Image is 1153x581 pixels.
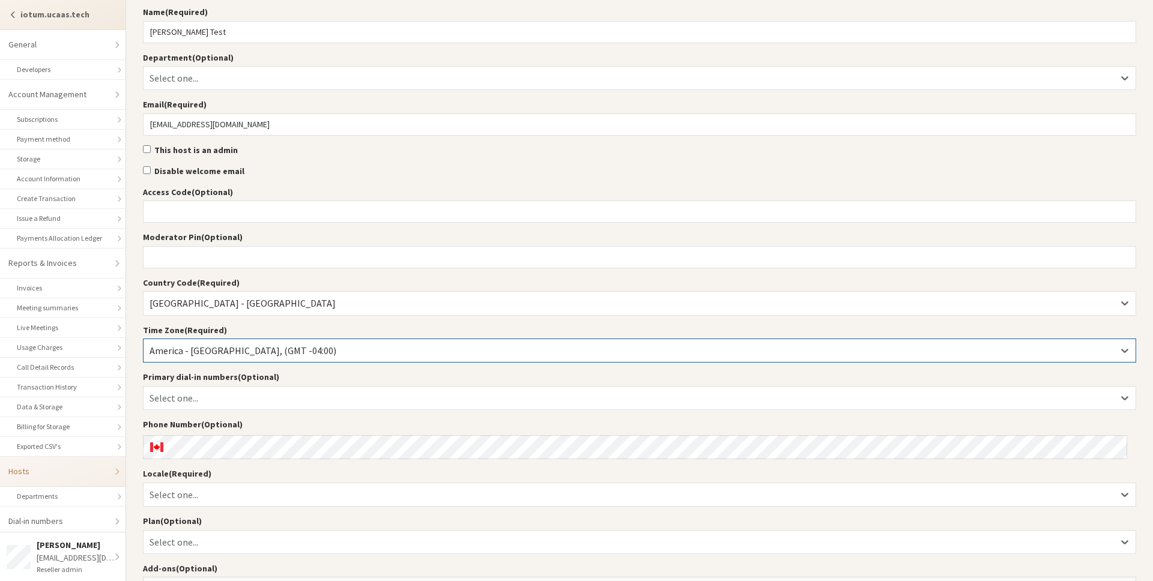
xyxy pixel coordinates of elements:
[150,296,355,310] div: [GEOGRAPHIC_DATA] - [GEOGRAPHIC_DATA]
[150,343,356,358] div: America - [GEOGRAPHIC_DATA], (GMT -04:00)
[143,145,151,153] input: This host is an admin
[143,186,1136,199] label: Access Code (Optional)
[143,435,174,460] div: Canada: + 1
[143,231,1136,244] label: Moderator Pin (Optional)
[143,515,1136,528] label: Plan (Optional)
[143,144,1136,157] label: This host is an admin
[143,277,1136,289] label: Country Code (Required)
[20,9,89,20] strong: iotum.​ucaas.​tech
[143,418,1136,431] label: Phone Number (Optional)
[37,539,120,552] div: [PERSON_NAME]
[143,324,1136,337] label: Time Zone (Required)
[143,371,1136,384] label: Primary dial-in numbers (Optional)
[143,468,1136,480] label: Locale (Required)
[143,562,1136,575] label: Add-ons (Optional)
[143,165,1136,178] label: Disable welcome email
[143,52,1136,64] label: Department (Optional)
[143,98,1136,111] label: Email (Required)
[1123,550,1144,573] iframe: Chat
[37,552,120,564] div: [EMAIL_ADDRESS][DOMAIN_NAME]
[143,166,151,174] input: Disable welcome email
[143,6,1136,19] label: Name (Required)
[37,564,120,575] div: Reseller admin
